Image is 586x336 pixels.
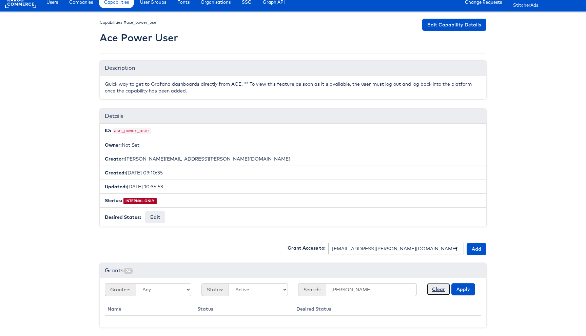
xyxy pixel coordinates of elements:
b: Creator: [105,156,125,162]
span: 24 [123,268,133,274]
small: Capabilities #ace_power_user [100,20,158,25]
b: ID: [105,127,111,133]
b: Status: [105,197,122,204]
div: [EMAIL_ADDRESS][PERSON_NAME][DOMAIN_NAME] [332,245,457,252]
li: [DATE] 09:10:35 [100,166,486,180]
th: Name [105,303,195,315]
li: Not Set [100,138,486,152]
div: Quick way to get to Grafana dashboards directly from ACE. ** To view this feature as soon as it's... [100,76,486,99]
th: Status [195,303,294,315]
b: Owner: [105,142,122,148]
b: Desired Status: [105,214,141,220]
b: Created: [105,170,126,176]
span: Search: [298,283,326,296]
a: Edit Capability Details [422,19,486,31]
a: StitcherAds [513,2,581,9]
button: Edit [145,211,165,223]
button: Clear [427,283,450,295]
span: Grantee: [105,283,136,296]
th: Desired Status [294,303,481,315]
code: ace_power_user [113,128,151,134]
span: Status: [201,283,229,296]
div: Grants [100,263,486,278]
button: Add [467,243,486,255]
li: [PERSON_NAME][EMAIL_ADDRESS][PERSON_NAME][DOMAIN_NAME] [100,152,486,166]
button: Apply [451,283,475,295]
label: Grant Access to: [288,245,326,251]
span: INTERNAL ONLY [123,198,157,204]
b: Updated: [105,184,127,190]
h2: Ace Power User [100,32,178,43]
li: [DATE] 10:36:53 [100,180,486,194]
div: Details [100,109,486,124]
div: Description [100,61,486,76]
